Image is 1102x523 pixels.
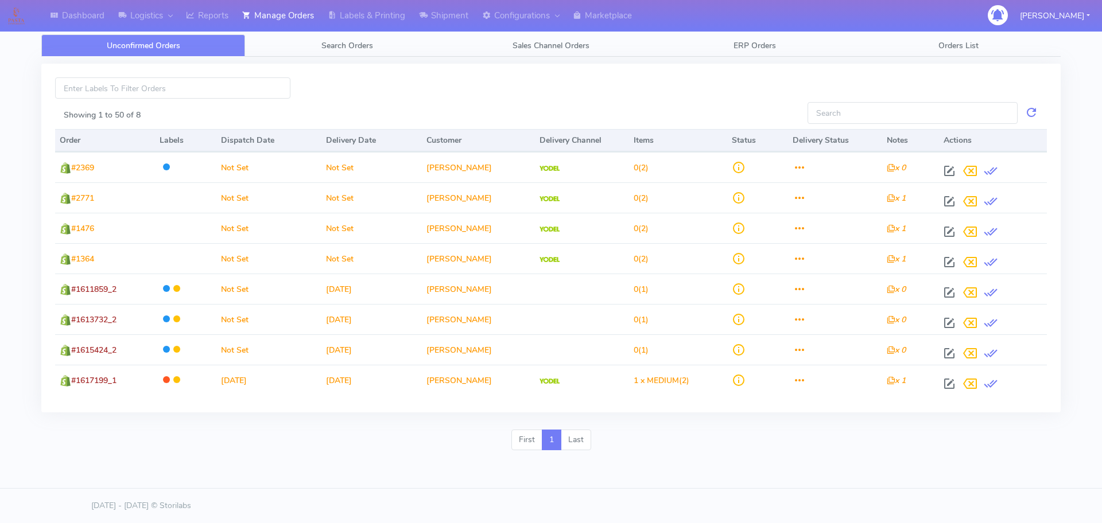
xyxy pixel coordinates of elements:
span: #1615424_2 [71,345,117,356]
td: [PERSON_NAME] [422,243,535,274]
span: 0 [634,253,638,264]
td: [PERSON_NAME] [422,182,535,213]
i: x 1 [887,193,906,204]
img: Yodel [540,196,560,202]
td: Not Set [216,182,322,213]
span: #2771 [71,193,94,204]
td: Not Set [216,304,322,334]
i: x 0 [887,284,906,295]
span: #1364 [71,253,94,264]
td: [DATE] [321,274,421,304]
span: (1) [634,284,649,295]
span: 0 [634,345,638,356]
a: 1 [542,430,561,450]
i: x 1 [887,253,906,264]
i: x 0 [887,314,906,325]
th: Delivery Channel [535,129,629,152]
td: Not Set [216,152,322,182]
th: Notes [882,129,939,152]
span: (1) [634,345,649,356]
i: x 1 [887,223,906,234]
span: Unconfirmed Orders [107,40,180,51]
label: Showing 1 to 50 of 8 [64,109,141,121]
button: [PERSON_NAME] [1011,4,1099,28]
img: Yodel [540,227,560,232]
span: (2) [634,223,649,234]
span: (2) [634,375,689,386]
span: (2) [634,162,649,173]
th: Items [629,129,727,152]
input: Search [808,102,1018,123]
th: Order [55,129,155,152]
span: 0 [634,162,638,173]
td: Not Set [216,334,322,365]
span: Orders List [938,40,979,51]
img: Yodel [540,378,560,384]
td: Not Set [321,243,421,274]
td: [DATE] [321,304,421,334]
td: [PERSON_NAME] [422,274,535,304]
th: Labels [155,129,216,152]
th: Status [727,129,788,152]
td: [DATE] [216,365,322,395]
span: 0 [634,193,638,204]
th: Dispatch Date [216,129,322,152]
i: x 0 [887,345,906,356]
span: 0 [634,223,638,234]
span: #1611859_2 [71,284,117,295]
span: (2) [634,253,649,264]
td: Not Set [321,152,421,182]
img: Yodel [540,257,560,263]
i: x 1 [887,375,906,386]
td: Not Set [321,213,421,243]
span: #1617199_1 [71,375,117,386]
span: #1613732_2 [71,314,117,325]
span: (2) [634,193,649,204]
span: #2369 [71,162,94,173]
span: (1) [634,314,649,325]
i: x 0 [887,162,906,173]
ul: Tabs [41,34,1061,57]
span: Sales Channel Orders [513,40,589,51]
span: 0 [634,284,638,295]
th: Customer [422,129,535,152]
td: [PERSON_NAME] [422,365,535,395]
th: Actions [939,129,1047,152]
span: ERP Orders [734,40,776,51]
td: [PERSON_NAME] [422,213,535,243]
input: Enter Labels To Filter Orders [55,77,290,99]
span: #1476 [71,223,94,234]
span: 0 [634,314,638,325]
td: [PERSON_NAME] [422,334,535,365]
td: [DATE] [321,334,421,365]
img: Yodel [540,166,560,171]
th: Delivery Status [788,129,882,152]
td: [PERSON_NAME] [422,152,535,182]
td: [DATE] [321,365,421,395]
th: Delivery Date [321,129,421,152]
td: [PERSON_NAME] [422,304,535,334]
td: Not Set [216,243,322,274]
td: Not Set [216,274,322,304]
span: 1 x MEDIUM [634,375,679,386]
span: Search Orders [321,40,373,51]
td: Not Set [321,182,421,213]
td: Not Set [216,213,322,243]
